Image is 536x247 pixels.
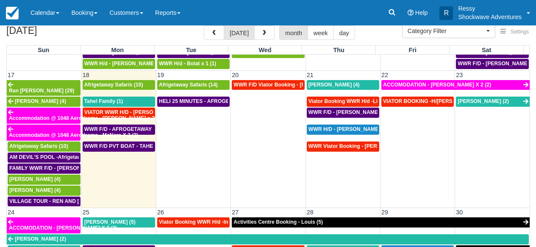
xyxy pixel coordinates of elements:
[111,47,124,53] span: Mon
[455,72,464,78] span: 23
[8,175,81,185] a: [PERSON_NAME] (4)
[83,97,155,107] a: Tahel Family (1)
[159,61,216,67] span: WWR H/d - Bolat x 1 (1)
[402,24,495,38] button: Category Filter
[9,132,138,138] span: Accommodation @ 1048 Aerodrome - MaNare X 2 (2)
[455,209,464,216] span: 30
[9,198,136,204] span: VILLAGE TOUR - REN AND [PERSON_NAME] X4 (4)
[381,97,454,107] a: VIATOR BOOKING -H/[PERSON_NAME] X 4 (4)
[306,209,314,216] span: 28
[83,142,155,152] a: WWR F/D PVT BOAT - TAHEL FAMILY x 5 (1)
[482,47,491,53] span: Sat
[8,186,81,196] a: [PERSON_NAME] (4)
[308,126,397,132] span: WWR H/D - [PERSON_NAME] X 1 (1)
[308,98,414,104] span: Viator Booking WWR H/d -Li, Jiahao X 2 (2)
[6,25,114,41] h2: [DATE]
[308,109,395,115] span: WWR F/D - [PERSON_NAME] X4 (4)
[458,13,522,21] p: Shockwave Adventures
[83,108,155,118] a: VIATOR WWR H/D - [PERSON_NAME] 3 (3)
[15,98,66,104] span: [PERSON_NAME] (4)
[7,125,81,141] a: Accommodation @ 1048 Aerodrome - MaNare X 2 (2)
[333,47,344,53] span: Thu
[186,47,197,53] span: Tue
[409,47,417,53] span: Fri
[233,82,358,88] span: WWR F/D Viator Booking - [PERSON_NAME] X1 (1)
[156,72,165,78] span: 19
[306,72,314,78] span: 21
[456,59,529,69] a: WWR F/D - [PERSON_NAME] X 4 (4)
[9,187,61,193] span: [PERSON_NAME] (4)
[157,59,230,69] a: WWR H/d - Bolat x 1 (1)
[7,217,81,233] a: ACCOMODATION - [PERSON_NAME] X 2 (2)
[381,80,530,90] a: ACCOMODATION - [PERSON_NAME] X 2 (2)
[159,219,307,225] span: Viator Booking WWR H/d -Inchbald [PERSON_NAME] X 4 (4)
[511,29,529,35] span: Settings
[157,217,230,228] a: Viator Booking WWR H/d -Inchbald [PERSON_NAME] X 4 (4)
[9,115,162,121] span: Accommodation @ 1048 Aerodrome - [PERSON_NAME] x 2 (2)
[307,80,379,90] a: [PERSON_NAME] (4)
[82,209,90,216] span: 25
[7,80,81,96] a: Ran [PERSON_NAME] (29)
[307,142,379,152] a: WWR Viator Booking - [PERSON_NAME] X1 (1)
[15,236,66,242] span: [PERSON_NAME] (2)
[383,98,497,104] span: VIATOR BOOKING -H/[PERSON_NAME] X 4 (4)
[83,59,155,69] a: WWR H/d - [PERSON_NAME] X 2 (2)
[9,143,68,149] span: Afrigetaway Safaris (10)
[308,25,334,40] button: week
[495,26,534,38] button: Settings
[8,164,81,174] a: FAMILY WWR F/D - [PERSON_NAME] X4 (4)
[157,97,230,107] a: HELI 25 MINUTES - AFROGETAWAY SAFARIS X5 (5)
[7,108,81,124] a: Accommodation @ 1048 Aerodrome - [PERSON_NAME] x 2 (2)
[307,125,379,135] a: WWR H/D - [PERSON_NAME] X 1 (1)
[408,27,484,35] span: Category Filter
[408,10,414,16] i: Help
[456,97,530,107] a: [PERSON_NAME] (2)
[82,72,90,78] span: 18
[84,82,143,88] span: Afrigetaway Safaris (10)
[8,197,81,207] a: VILLAGE TOUR - REN AND [PERSON_NAME] X4 (4)
[307,108,379,118] a: WWR F/D - [PERSON_NAME] X4 (4)
[308,82,360,88] span: [PERSON_NAME] (4)
[439,6,453,20] div: R
[231,209,239,216] span: 27
[159,98,286,104] span: HELI 25 MINUTES - AFROGETAWAY SAFARIS X5 (5)
[84,219,136,225] span: [PERSON_NAME] (5)
[83,125,155,135] a: WWR F/D - AFROGETAWAY SAFARIS X5 (5)
[7,97,81,107] a: [PERSON_NAME] (4)
[6,7,19,19] img: checkfront-main-nav-mini-logo.png
[156,209,165,216] span: 26
[8,153,81,163] a: AM DEVIL'S POOL -Afrigetaway Safaris X5 (5)
[224,25,255,40] button: [DATE]
[9,225,117,231] span: ACCOMODATION - [PERSON_NAME] X 2 (2)
[380,72,389,78] span: 22
[159,82,218,88] span: Afrigetaway Safaris (14)
[279,25,308,40] button: month
[84,98,123,104] span: Tahel Family (1)
[9,88,74,94] span: Ran [PERSON_NAME] (29)
[9,165,116,171] span: FAMILY WWR F/D - [PERSON_NAME] X4 (4)
[157,80,230,90] a: Afrigetaway Safaris (14)
[231,72,239,78] span: 20
[258,47,271,53] span: Wed
[38,47,49,53] span: Sun
[308,143,424,149] span: WWR Viator Booking - [PERSON_NAME] X1 (1)
[84,61,173,67] span: WWR H/d - [PERSON_NAME] X 2 (2)
[8,142,81,152] a: Afrigetaway Safaris (10)
[415,9,428,16] span: Help
[7,234,529,244] a: [PERSON_NAME] (2)
[9,176,61,182] span: [PERSON_NAME] (4)
[233,219,323,225] span: Activities Centre Booking - Louis (5)
[84,109,189,115] span: VIATOR WWR H/D - [PERSON_NAME] 3 (3)
[83,217,155,228] a: [PERSON_NAME] (5)
[383,82,491,88] span: ACCOMODATION - [PERSON_NAME] X 2 (2)
[307,97,379,107] a: Viator Booking WWR H/d -Li, Jiahao X 2 (2)
[232,80,304,90] a: WWR F/D Viator Booking - [PERSON_NAME] X1 (1)
[9,154,122,160] span: AM DEVIL'S POOL -Afrigetaway Safaris X5 (5)
[458,4,522,13] p: Ressy
[7,209,15,216] span: 24
[232,217,530,228] a: Activities Centre Booking - Louis (5)
[458,98,509,104] span: [PERSON_NAME] (2)
[83,80,155,90] a: Afrigetaway Safaris (10)
[84,126,191,132] span: WWR F/D - AFROGETAWAY SAFARIS X5 (5)
[7,72,15,78] span: 17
